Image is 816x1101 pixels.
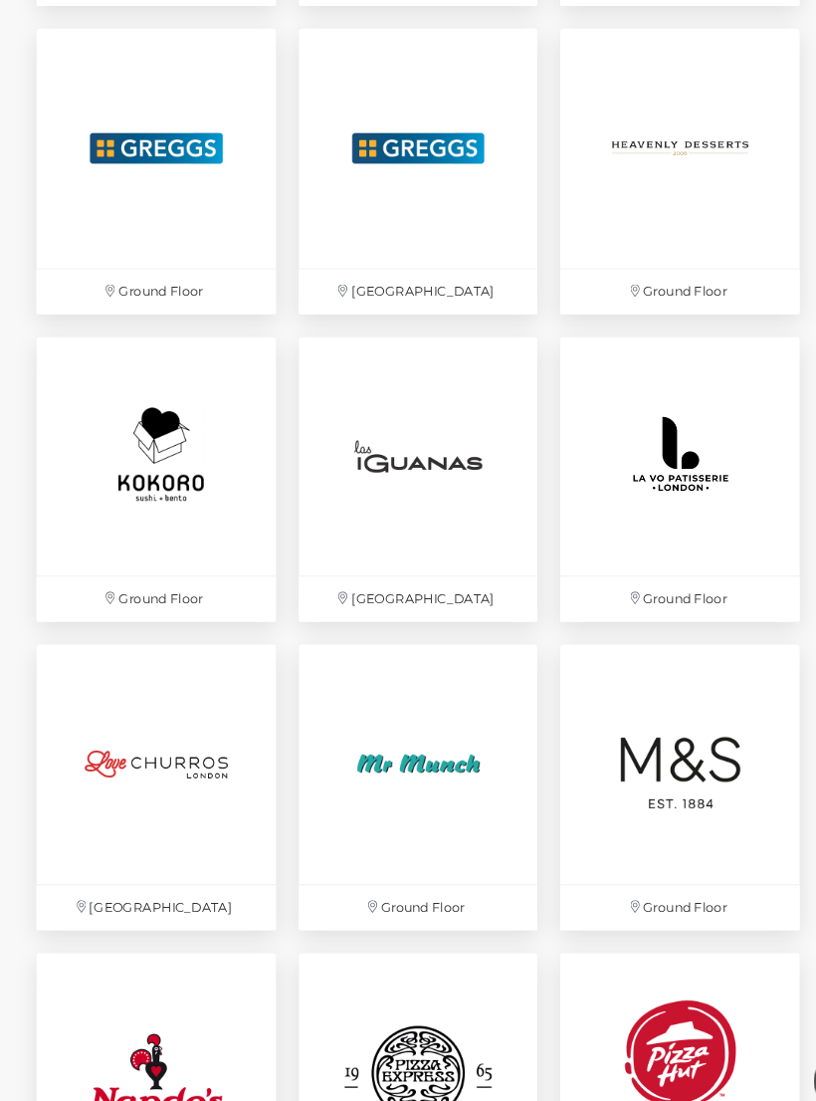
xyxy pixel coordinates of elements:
[517,136,744,403] a: Ground Floor
[292,669,518,936] a: Ground Floor
[292,136,518,403] a: [GEOGRAPHIC_DATA]
[517,403,744,670] a: Ground Floor
[302,354,509,393] p: [GEOGRAPHIC_DATA]
[527,620,734,659] p: Ground Floor
[75,620,282,659] p: Ground Floor
[65,136,292,403] a: Ground Floor
[302,88,509,126] p: Ground Floor
[75,887,282,926] p: [GEOGRAPHIC_DATA]
[517,669,744,936] a: Ground Floor
[302,620,509,659] p: [GEOGRAPHIC_DATA]
[65,403,292,670] a: Ground Floor
[302,887,509,926] p: Ground Floor
[75,88,282,126] p: Upper Floor
[292,403,518,670] a: [GEOGRAPHIC_DATA]
[527,887,734,926] p: Ground Floor
[75,354,282,393] p: Ground Floor
[65,669,292,936] a: [GEOGRAPHIC_DATA]
[527,88,734,126] p: Ground Floor
[527,354,734,393] p: Ground Floor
